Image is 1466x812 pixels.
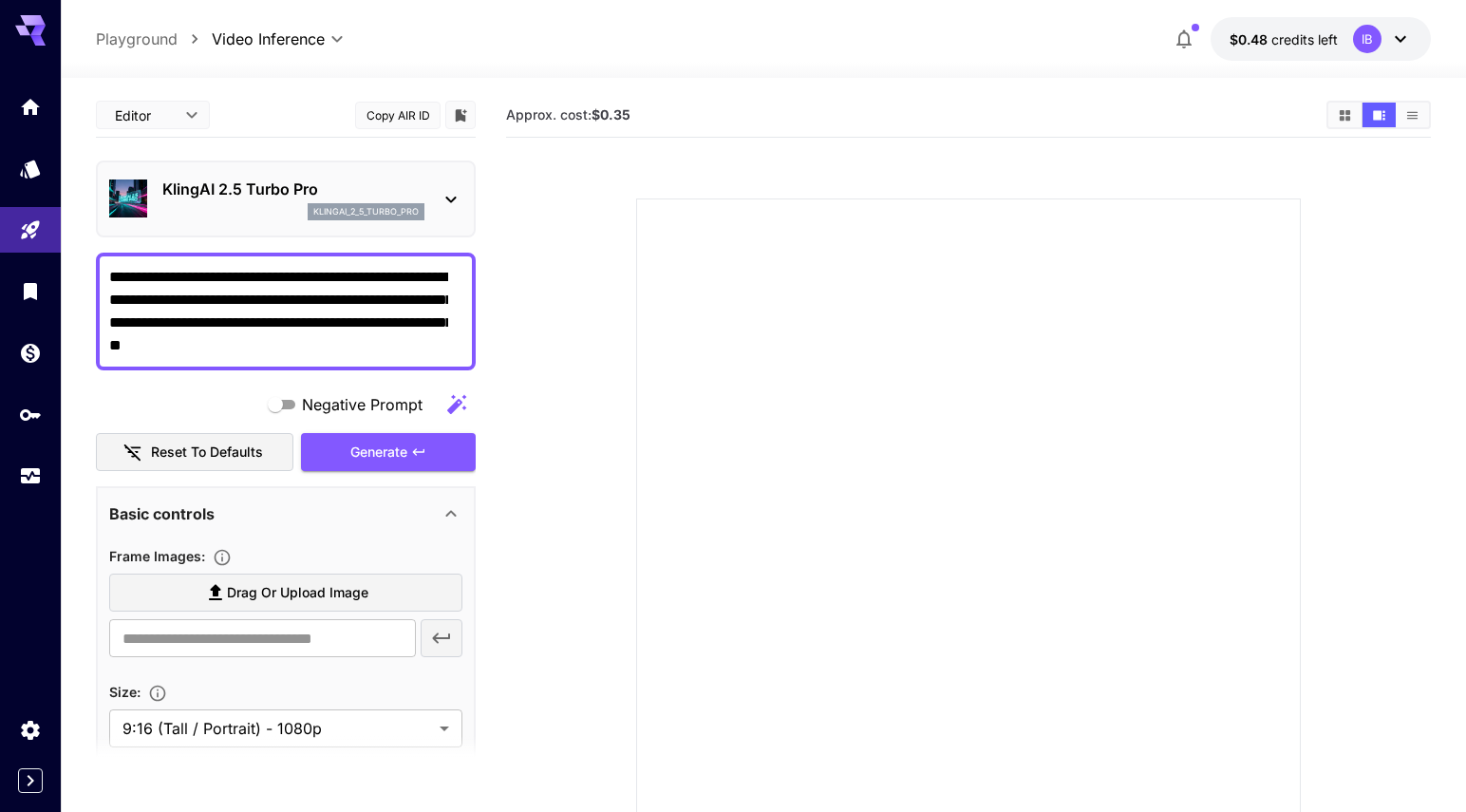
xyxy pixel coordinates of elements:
span: $0.48 [1230,31,1271,47]
span: Generate [350,441,407,464]
button: Copy AIR ID [355,102,441,129]
button: Show media in video view [1363,103,1396,127]
span: Approx. cost: [506,106,630,123]
button: Show media in list view [1396,103,1429,127]
button: Adjust the dimensions of the generated image by specifying its width and height in pixels, or sel... [141,684,175,703]
button: Show media in grid view [1328,103,1362,127]
div: API Keys [19,403,42,426]
div: Show media in grid viewShow media in video viewShow media in list view [1326,101,1431,129]
span: Frame Images : [109,548,205,564]
button: $0.48414IB [1211,17,1431,61]
p: KlingAI 2.5 Turbo Pro [162,178,424,200]
button: Upload frame images. [205,548,239,567]
div: Playground [19,218,42,242]
div: Library [19,279,42,303]
div: Settings [19,718,42,742]
span: credits left [1271,31,1338,47]
div: IB [1353,25,1381,53]
p: Basic controls [109,502,215,525]
nav: breadcrumb [96,28,212,50]
button: Expand sidebar [18,768,43,793]
span: Drag or upload image [227,581,368,605]
div: Models [19,157,42,180]
div: Home [19,95,42,119]
button: Add to library [452,104,469,126]
span: Negative Prompt [302,393,423,416]
div: Basic controls [109,491,462,537]
span: Editor [115,105,174,125]
div: $0.48414 [1230,29,1338,49]
div: Usage [19,464,42,488]
a: Playground [96,28,178,50]
b: $0.35 [592,106,630,123]
span: 9:16 (Tall / Portrait) - 1080p [122,717,432,740]
div: KlingAI 2.5 Turbo Proklingai_2_5_turbo_pro [109,170,462,228]
span: Video Inference [212,28,325,50]
p: klingai_2_5_turbo_pro [313,205,419,218]
button: Generate [301,433,476,472]
div: Wallet [19,341,42,365]
label: Drag or upload image [109,574,462,613]
span: Size : [109,684,141,700]
button: Reset to defaults [96,433,293,472]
